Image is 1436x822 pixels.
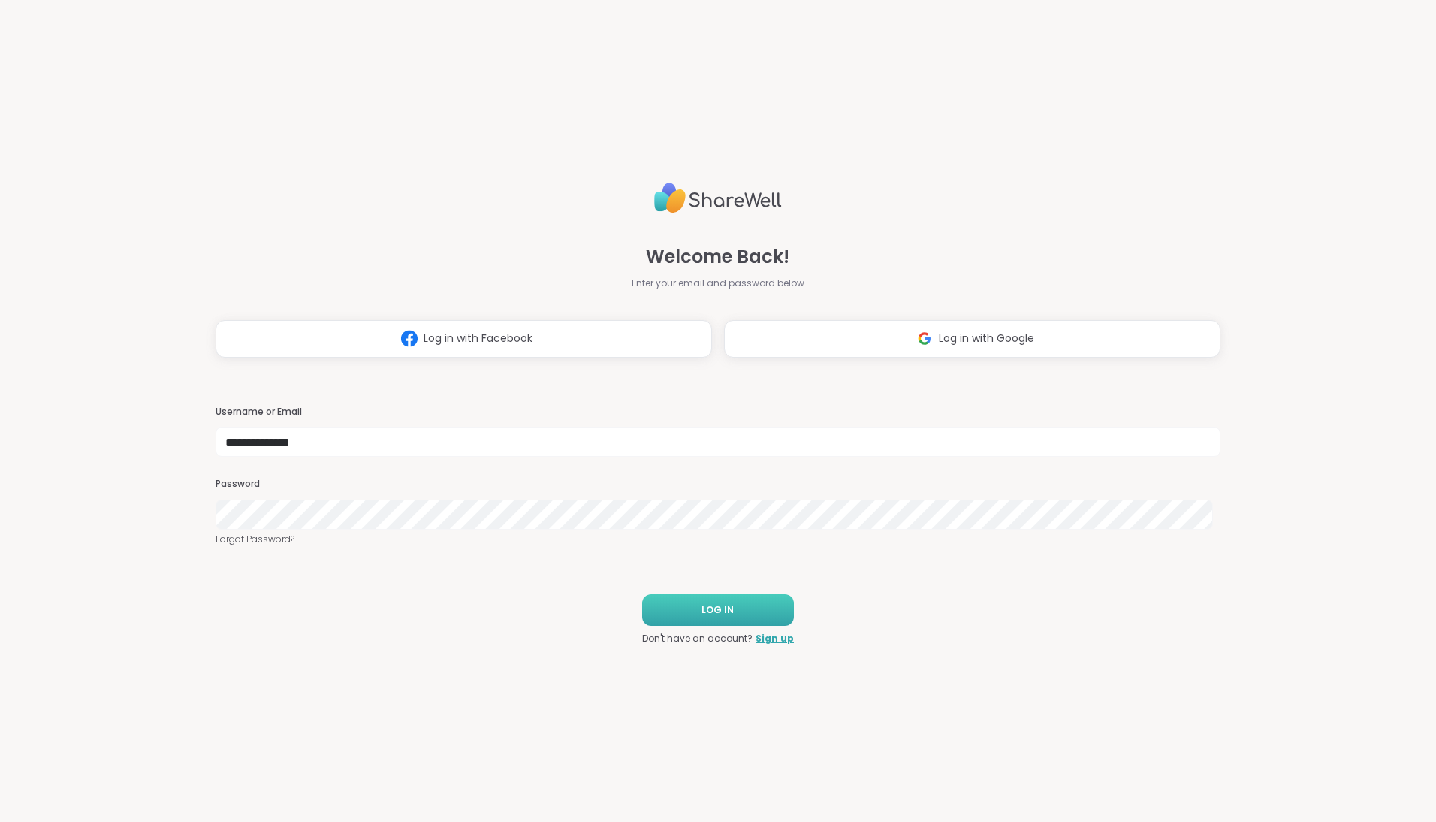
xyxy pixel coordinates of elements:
img: ShareWell Logo [654,177,782,219]
button: Log in with Google [724,320,1220,358]
span: Log in with Google [939,331,1034,346]
span: Log in with Facebook [424,331,532,346]
span: Don't have an account? [642,632,753,645]
h3: Username or Email [216,406,1220,419]
span: Welcome Back! [646,243,789,270]
a: Forgot Password? [216,533,1220,546]
img: ShareWell Logomark [395,325,424,352]
span: Enter your email and password below [632,277,804,290]
h3: Password [216,478,1220,491]
a: Sign up [756,632,794,645]
button: LOG IN [642,594,794,626]
img: ShareWell Logomark [910,325,939,352]
button: Log in with Facebook [216,320,712,358]
span: LOG IN [701,603,734,617]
